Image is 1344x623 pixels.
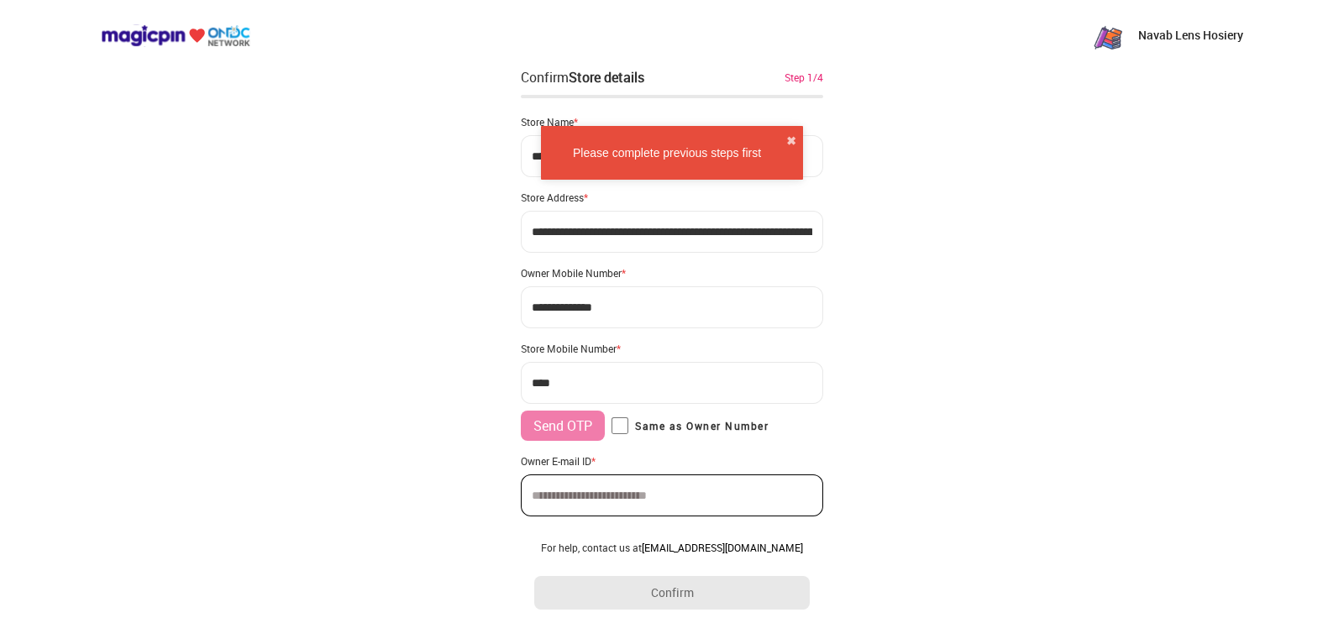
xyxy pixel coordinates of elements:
[101,24,250,47] img: ondc-logo-new-small.8a59708e.svg
[1091,18,1125,52] img: zN8eeJ7_1yFC7u6ROh_yaNnuSMByXp4ytvKet0ObAKR-3G77a2RQhNqTzPi8_o_OMQ7Yu_PgX43RpeKyGayj_rdr-Pw
[612,417,769,434] label: Same as Owner Number
[642,541,803,554] a: [EMAIL_ADDRESS][DOMAIN_NAME]
[534,576,810,610] button: Confirm
[612,417,628,434] input: Same as Owner Number
[521,411,605,441] button: Send OTP
[521,454,823,468] div: Owner E-mail ID
[548,144,786,161] div: Please complete previous steps first
[521,115,823,128] div: Store Name
[569,68,644,86] div: Store details
[785,70,823,85] div: Step 1/4
[521,266,823,280] div: Owner Mobile Number
[521,342,823,355] div: Store Mobile Number
[534,541,810,554] div: For help, contact us at
[786,133,796,149] button: close
[521,67,644,87] div: Confirm
[521,191,823,204] div: Store Address
[1138,27,1243,44] p: Navab Lens Hosiery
